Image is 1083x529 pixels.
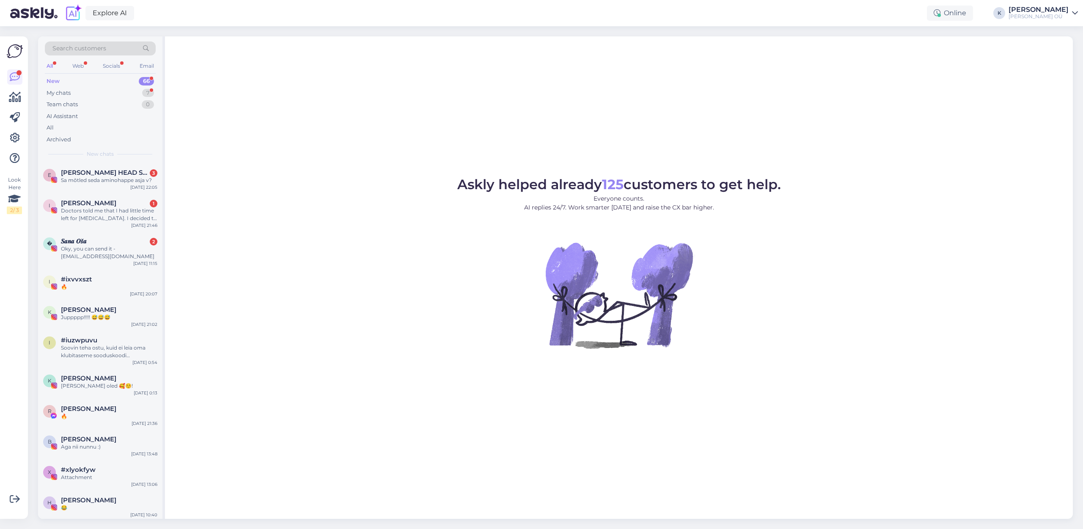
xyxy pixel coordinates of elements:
[48,377,52,384] span: K
[61,237,87,245] span: 𝑺𝒂𝒏𝒂 𝑶𝒔̌𝒂
[993,7,1005,19] div: K
[71,61,85,72] div: Web
[61,306,116,314] span: KATRI TELLER
[47,89,71,97] div: My chats
[457,176,781,193] span: Askly helped already customers to get help.
[61,276,92,283] span: #ixvvxszt
[61,207,157,222] div: Doctors told me that I had little time left for [MEDICAL_DATA]. I decided to travel alone and bid...
[131,451,157,457] div: [DATE] 13:48
[132,359,157,366] div: [DATE] 0:54
[49,278,50,285] span: i
[48,309,52,315] span: K
[49,202,50,209] span: I
[47,77,60,85] div: New
[61,405,116,413] span: Riina Maat
[47,124,54,132] div: All
[47,100,78,109] div: Team chats
[7,176,22,214] div: Look Here
[61,443,157,451] div: Aga nii nunnu :)
[1009,13,1069,20] div: [PERSON_NAME] OÜ
[48,469,51,475] span: x
[47,135,71,144] div: Archived
[61,382,157,390] div: [PERSON_NAME] oled 🥰☺️!
[49,339,50,346] span: i
[150,200,157,207] div: 1
[45,61,55,72] div: All
[64,4,82,22] img: explore-ai
[61,245,157,260] div: Oky, you can send it - [EMAIL_ADDRESS][DOMAIN_NAME]
[61,413,157,420] div: 🔥
[1009,6,1069,13] div: [PERSON_NAME]
[61,336,97,344] span: #iuzwpuvu
[101,61,122,72] div: Socials
[52,44,106,53] span: Search customers
[61,344,157,359] div: Soovin teha ostu, kuid ei leia oma klubitaseme sooduskoodi klubistaatuse alt.
[7,207,22,214] div: 2 / 3
[61,474,157,481] div: Attachment
[61,504,157,512] div: 😂
[142,89,154,97] div: 7
[47,112,78,121] div: AI Assistant
[85,6,134,20] a: Explore AI
[457,194,781,212] p: Everyone counts. AI replies 24/7. Work smarter [DATE] and raise the CX bar higher.
[61,375,116,382] span: Kristi Rugo
[1009,6,1078,20] a: [PERSON_NAME][PERSON_NAME] OÜ
[47,240,52,247] span: �
[87,150,114,158] span: New chats
[134,390,157,396] div: [DATE] 0:13
[61,283,157,291] div: 🔥
[48,408,52,414] span: R
[61,435,116,443] span: Britte Maidra-Torro
[139,77,154,85] div: 66
[47,499,52,506] span: H
[543,219,695,371] img: No Chat active
[61,314,157,321] div: Juppppp!!!!! 😅😅😅
[130,291,157,297] div: [DATE] 20:07
[132,420,157,427] div: [DATE] 21:36
[138,61,156,72] div: Email
[131,481,157,488] div: [DATE] 13:06
[61,496,116,504] span: Helen Tamm
[131,222,157,229] div: [DATE] 21:46
[130,184,157,190] div: [DATE] 22:05
[48,172,51,178] span: E
[131,321,157,328] div: [DATE] 21:02
[130,512,157,518] div: [DATE] 10:40
[61,176,157,184] div: Sa mõtled seda aminohappe asja v?
[602,176,624,193] b: 125
[133,260,157,267] div: [DATE] 11:15
[61,199,116,207] span: Innocent Swai
[150,169,157,177] div: 3
[150,238,157,245] div: 2
[61,169,149,176] span: Evella HEAD SPA & heaolusalong | peamassaaž | HEAD SPA TALLINN
[927,6,973,21] div: Online
[7,43,23,59] img: Askly Logo
[48,438,52,445] span: B
[142,100,154,109] div: 0
[61,466,96,474] span: #xlyokfyw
